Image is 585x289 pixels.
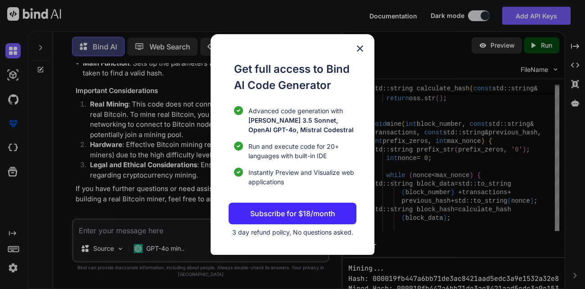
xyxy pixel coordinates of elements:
[248,116,354,133] span: [PERSON_NAME] 3.5 Sonnet, OpenAI GPT-4o, Mistral Codestral
[234,61,356,93] h1: Get full access to Bind AI Code Generator
[234,106,243,115] img: checklist
[234,168,243,177] img: checklist
[229,203,356,224] button: Subscribe for $18/month
[248,168,356,187] span: Instantly Preview and Visualize web applications
[248,106,356,134] p: Advanced code generation with
[355,43,365,54] img: close
[248,142,356,160] span: Run and execute code for 20+ languages with built-in IDE
[234,142,243,151] img: checklist
[232,228,353,236] span: 3 day refund poilcy, No questions asked.
[250,208,335,219] p: Subscribe for $18/month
